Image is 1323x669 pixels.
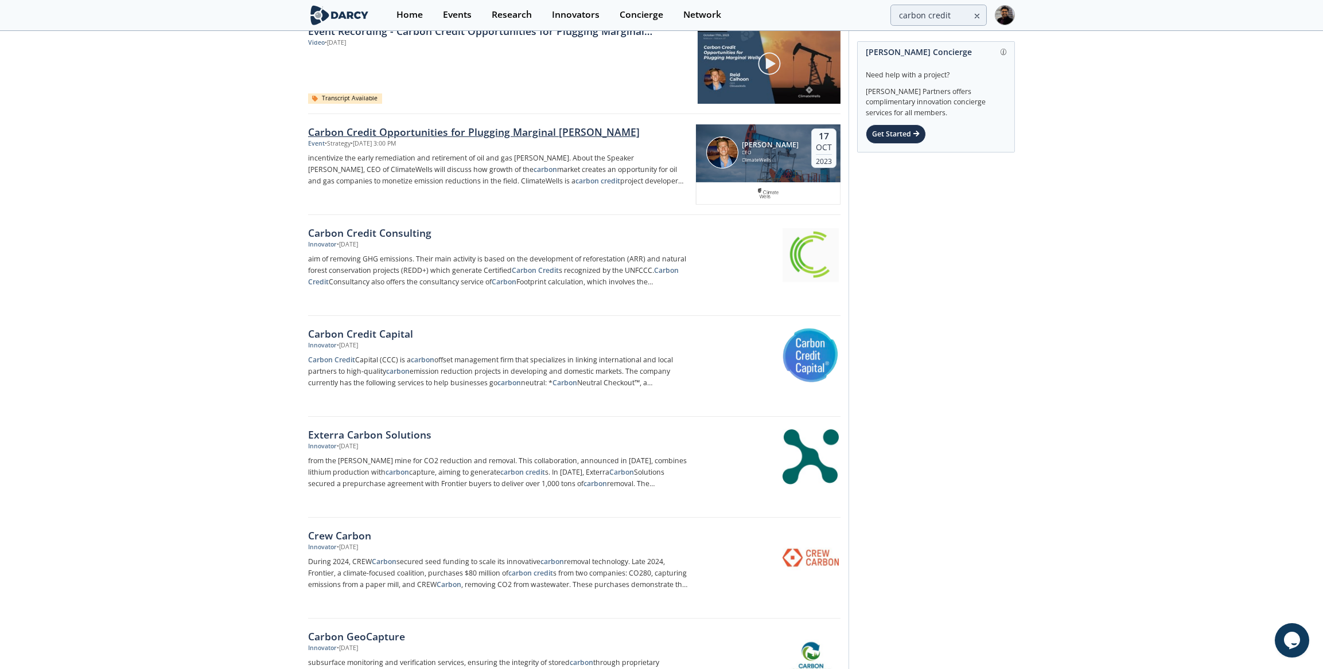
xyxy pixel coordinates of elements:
a: Carbon Credit Consulting Innovator •[DATE] aim of removing GHG emissions. Their main activity is ... [308,215,841,316]
strong: carbon [411,355,434,365]
strong: carbon [386,366,410,376]
strong: Carbon [492,277,516,287]
div: • [DATE] [337,442,358,451]
img: play-chapters-gray.svg [757,52,781,76]
strong: credit [534,568,553,578]
div: • [DATE] [337,644,358,653]
input: Advanced Search [890,5,987,26]
strong: Carbon Credit [308,355,355,365]
strong: Carbon [437,580,461,589]
div: Carbon Credit Opportunities for Plugging Marginal [PERSON_NAME] [308,124,688,139]
p: from the [PERSON_NAME] mine for CO2 reduction and removal. This collaboration, announced in [DATE... [308,455,688,490]
p: incentivize the early remediation and retirement of oil and gas [PERSON_NAME]. About the Speaker ... [308,152,688,187]
div: Network [683,10,721,19]
a: Exterra Carbon Solutions Innovator •[DATE] from the [PERSON_NAME] mine for CO2 reduction and remo... [308,417,841,518]
div: Events [443,10,472,19]
img: Crew Carbon [783,530,839,586]
strong: carbon [534,165,557,174]
div: Innovators [552,10,600,19]
strong: carbon [386,467,409,477]
p: aim of removing GHG emissions. Their main activity is based on the development of reforestation (... [308,253,688,288]
div: Research [492,10,532,19]
img: 5ba72a3d-dc16-45ea-847f-9c6f0508781b [756,186,780,200]
div: Innovator [308,442,337,451]
div: • Strategy • [DATE] 3:00 PM [325,139,396,148]
strong: carbon [575,176,599,186]
div: [PERSON_NAME] [742,141,799,149]
div: Concierge [620,10,663,19]
iframe: chat widget [1275,623,1312,658]
strong: Carbon Credit [308,265,679,287]
div: [PERSON_NAME] Partners offers complimentary innovation concierge services for all members. [866,80,1006,118]
div: • [DATE] [337,240,358,249]
div: • [DATE] [325,38,346,48]
a: Event Recording - Carbon Credit Opportunities for Plugging Marginal [PERSON_NAME] [308,24,690,38]
div: • [DATE] [337,543,358,552]
strong: carbon [500,467,524,477]
strong: credit [601,176,620,186]
p: Capital (CCC) is a offset management firm that specializes in linking international and local par... [308,354,688,389]
strong: carbon [497,378,521,388]
strong: carbon [570,658,593,667]
div: Innovator [308,240,337,249]
div: Carbon Credit Consulting [308,225,688,240]
div: Oct [816,142,832,152]
div: Need help with a project? [866,62,1006,80]
div: 2023 [816,154,832,166]
img: Carbon Credit Capital [783,328,839,384]
div: ClimateWells [742,157,799,164]
img: Reid Calhoon [706,136,738,169]
div: Crew Carbon [308,528,688,543]
a: Carbon Credit Opportunities for Plugging Marginal [PERSON_NAME] Event •Strategy•[DATE] 3:00 PM in... [308,114,841,215]
strong: credit [526,467,545,477]
strong: Carbon [609,467,634,477]
img: information.svg [1001,49,1007,55]
img: Carbon Credit Consulting [783,227,839,283]
strong: Carbon [372,557,396,566]
div: Innovator [308,543,337,552]
a: Crew Carbon Innovator •[DATE] During 2024, CREWCarbonsecured seed funding to scale its innovative... [308,518,841,619]
strong: Carbon Credit [512,265,559,275]
strong: carbon [508,568,532,578]
div: Event [308,139,325,148]
a: Carbon Credit Capital Innovator •[DATE] Carbon CreditCapital (CCC) is acarbonoffset management fi... [308,316,841,417]
strong: carbon [540,557,564,566]
strong: carbon [583,479,607,488]
img: Profile [995,5,1015,25]
div: Home [396,10,423,19]
img: logo-wide.svg [308,5,371,25]
div: 17 [816,131,832,142]
div: Transcript Available [308,93,382,104]
div: Innovator [308,341,337,350]
div: Exterra Carbon Solutions [308,427,688,442]
div: [PERSON_NAME] Concierge [866,42,1006,62]
div: Carbon GeoCapture [308,629,688,644]
div: Innovator [308,644,337,653]
div: Video [308,38,325,48]
div: CEO [742,149,799,157]
img: Exterra Carbon Solutions [783,429,839,485]
div: • [DATE] [337,341,358,350]
p: During 2024, CREW secured seed funding to scale its innovative removal technology. Late 2024, Fro... [308,556,688,590]
strong: Carbon [552,378,577,388]
div: Get Started [866,124,926,144]
div: Carbon Credit Capital [308,326,688,341]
